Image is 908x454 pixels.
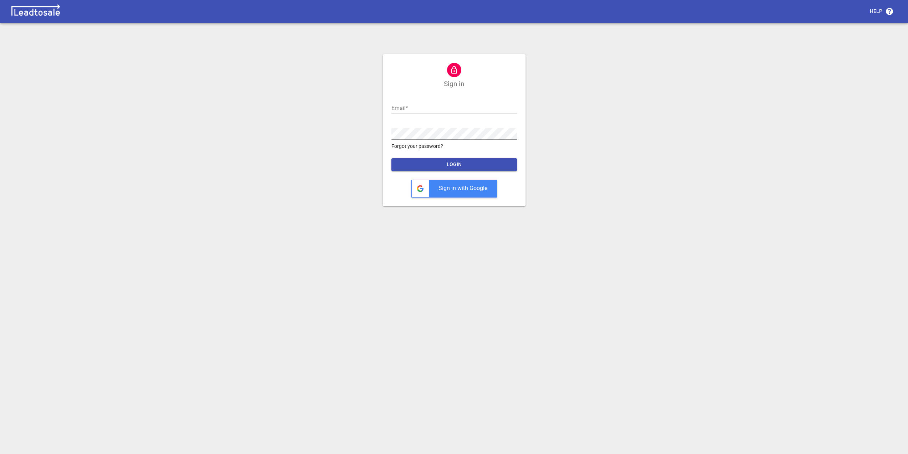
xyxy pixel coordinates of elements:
[9,4,63,19] img: logo
[444,80,464,88] h1: Sign in
[391,158,517,171] button: LOGIN
[438,185,487,191] span: Sign in with Google
[870,8,882,15] p: Help
[397,161,511,168] span: LOGIN
[391,143,517,150] a: Forgot your password?
[391,103,517,114] input: Email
